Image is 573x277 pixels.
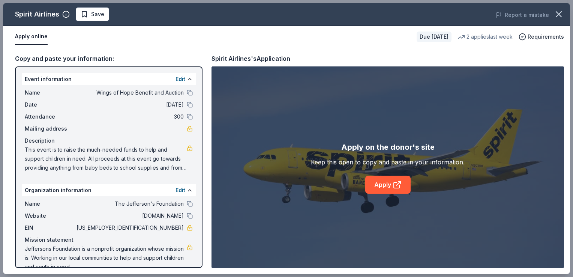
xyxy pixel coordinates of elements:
[496,11,549,20] button: Report a mistake
[175,186,185,195] button: Edit
[91,10,104,19] span: Save
[75,199,184,208] span: The Jefferson's Foundation
[25,112,75,121] span: Attendance
[25,88,75,97] span: Name
[15,8,59,20] div: Spirit Airlines
[25,211,75,220] span: Website
[25,223,75,232] span: EIN
[25,136,193,145] div: Description
[417,32,451,42] div: Due [DATE]
[311,158,465,167] div: Keep this open to copy and paste in your information.
[25,124,75,133] span: Mailing address
[519,32,564,41] button: Requirements
[175,75,185,84] button: Edit
[15,54,202,63] div: Copy and paste your information:
[341,141,435,153] div: Apply on the donor's site
[75,100,184,109] span: [DATE]
[25,244,187,271] span: Jeffersons Foundation is a nonprofit organization whose mission is: Working in our local communit...
[25,145,187,172] span: This event is to raise the much-needed funds to help and support children in need. All proceeds a...
[75,211,184,220] span: [DOMAIN_NAME]
[365,176,411,194] a: Apply
[75,88,184,97] span: Wings of Hope Benefit and Auction
[75,223,184,232] span: [US_EMPLOYER_IDENTIFICATION_NUMBER]
[211,54,290,63] div: Spirit Airlines's Application
[75,112,184,121] span: 300
[25,100,75,109] span: Date
[457,32,513,41] div: 2 applies last week
[15,29,48,45] button: Apply online
[25,199,75,208] span: Name
[76,8,109,21] button: Save
[25,235,193,244] div: Mission statement
[22,73,196,85] div: Event information
[22,184,196,196] div: Organization information
[528,32,564,41] span: Requirements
